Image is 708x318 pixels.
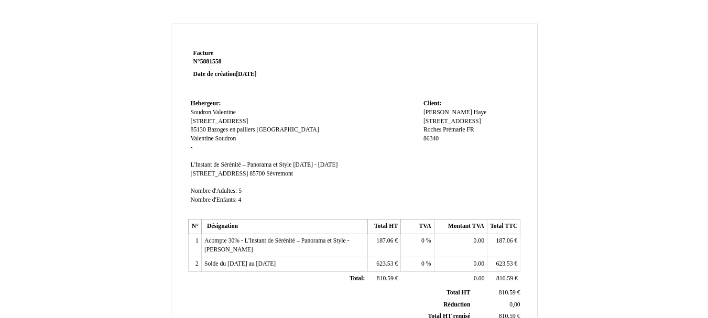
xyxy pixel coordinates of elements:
[191,144,193,151] span: -
[191,126,206,133] span: 85130
[474,275,484,282] span: 0.00
[266,170,293,177] span: Sèvremont
[401,220,434,234] th: TVA
[421,260,424,267] span: 0
[474,109,487,116] span: Haye
[376,237,393,244] span: 187.06
[191,100,221,107] span: Hebergeur:
[401,234,434,257] td: %
[188,257,201,272] td: 2
[487,234,520,257] td: €
[188,220,201,234] th: N°
[487,272,520,287] td: €
[446,289,470,296] span: Total HT
[191,135,214,142] span: Valentine
[238,188,242,194] span: 5
[236,71,256,78] span: [DATE]
[474,260,484,267] span: 0.00
[204,237,350,253] span: Acompte 30% - L'Instant de Sérénité – Panorama et Style - [PERSON_NAME]
[200,58,222,65] span: 5881558
[472,287,522,299] td: €
[423,100,441,107] span: Client:
[191,196,237,203] span: Nombre d'Enfants:
[191,109,236,116] span: Soudron Valentine
[423,126,465,133] span: Roches Prémarie
[367,234,400,257] td: €
[421,237,424,244] span: 0
[191,161,292,168] span: L'Instant de Sérénité – Panorama et Style
[193,50,214,57] span: Facture
[256,126,319,133] span: [GEOGRAPHIC_DATA]
[249,170,265,177] span: 85700
[499,289,516,296] span: 810.59
[496,260,513,267] span: 623.53
[509,301,520,308] span: 0,00
[350,275,365,282] span: Total:
[201,220,367,234] th: Désignation
[238,196,242,203] span: 4
[487,220,520,234] th: Total TTC
[191,188,237,194] span: Nombre d'Adultes:
[204,260,276,267] span: Solde du [DATE] au [DATE]
[474,237,484,244] span: 0.00
[496,275,513,282] span: 810.59
[377,275,394,282] span: 810.59
[376,260,393,267] span: 623.53
[434,220,487,234] th: Montant TVA
[367,220,400,234] th: Total HT
[191,118,248,125] span: [STREET_ADDRESS]
[423,109,472,116] span: [PERSON_NAME]
[367,257,400,272] td: €
[215,135,236,142] span: Soudron
[423,135,439,142] span: 86340
[193,71,257,78] strong: Date de création
[401,257,434,272] td: %
[293,161,337,168] span: [DATE] - [DATE]
[208,126,255,133] span: Bazoges en paillers
[191,170,248,177] span: [STREET_ADDRESS]
[423,118,481,125] span: [STREET_ADDRESS]
[466,126,474,133] span: FR
[487,257,520,272] td: €
[367,272,400,287] td: €
[193,58,319,66] strong: N°
[188,234,201,257] td: 1
[443,301,470,308] span: Réduction
[496,237,513,244] span: 187.06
